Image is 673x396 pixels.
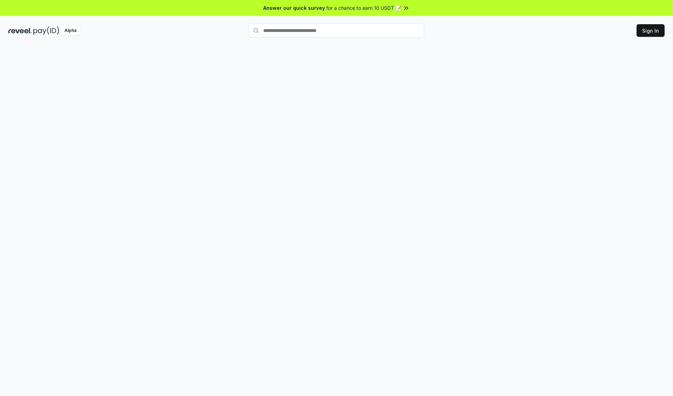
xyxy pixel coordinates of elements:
span: for a chance to earn 10 USDT 📝 [326,4,401,12]
img: reveel_dark [8,26,32,35]
span: Answer our quick survey [263,4,325,12]
div: Alpha [61,26,80,35]
img: pay_id [33,26,59,35]
button: Sign In [637,24,665,37]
